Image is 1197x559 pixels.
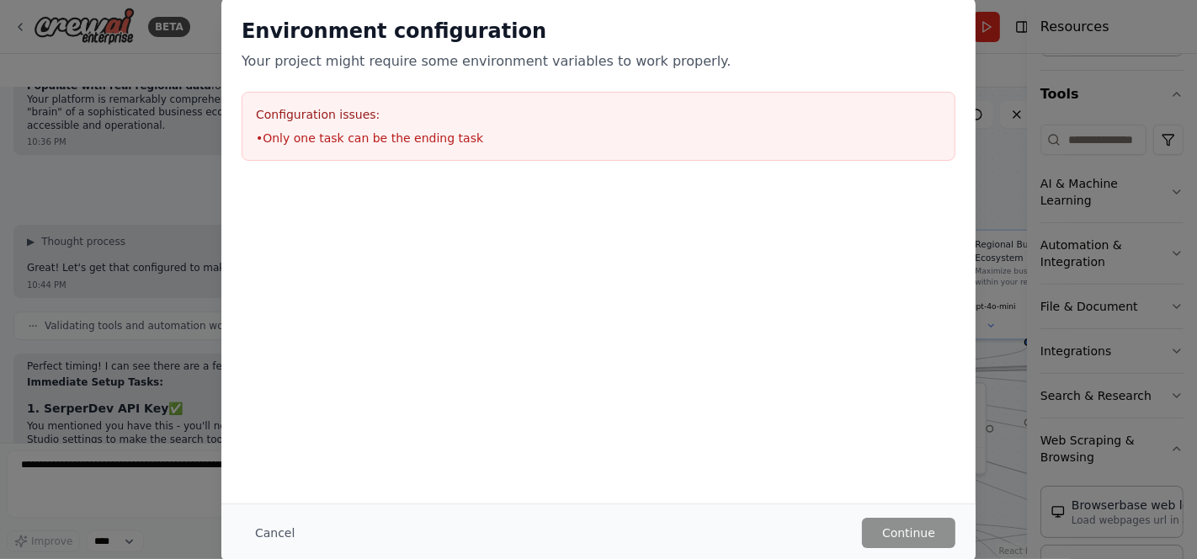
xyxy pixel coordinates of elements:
li: • Only one task can be the ending task [256,130,941,146]
button: Continue [862,518,955,548]
p: Your project might require some environment variables to work properly. [242,51,955,72]
button: Cancel [242,518,308,548]
h2: Environment configuration [242,18,955,45]
h3: Configuration issues: [256,106,941,123]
